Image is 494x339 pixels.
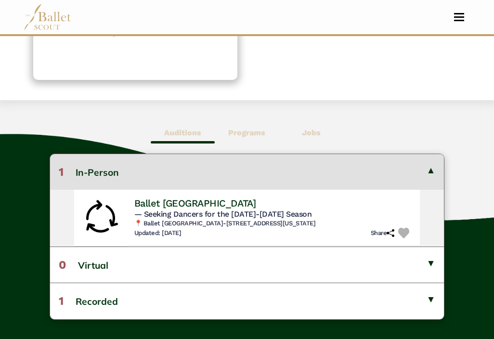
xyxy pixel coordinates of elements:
b: Auditions [164,128,201,137]
button: 0Virtual [50,247,444,283]
button: 1Recorded [50,283,444,319]
h6: Updated: [DATE] [134,229,182,237]
span: — Seeking Dancers for the [DATE]-[DATE] Season [134,209,312,219]
span: 1 [59,165,64,179]
button: 1In-Person [50,154,444,190]
button: Toggle navigation [448,13,470,22]
b: Programs [228,128,265,137]
b: Jobs [302,128,321,137]
span: 1 [59,294,64,308]
img: Rolling Audition [81,199,120,237]
h4: Ballet [GEOGRAPHIC_DATA] [134,197,256,209]
span: 0 [59,258,66,272]
h6: 📍 Ballet [GEOGRAPHIC_DATA]-[STREET_ADDRESS][US_STATE] [134,220,413,228]
h6: Share [371,229,395,237]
